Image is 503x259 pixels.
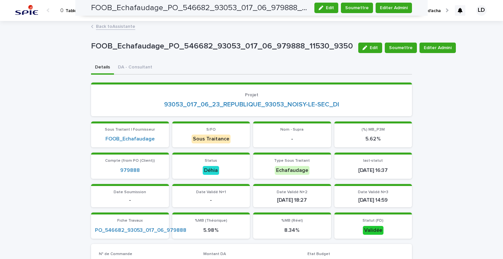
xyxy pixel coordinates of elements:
span: Fiche Travaux [117,219,143,223]
span: Etat Budget [307,252,330,256]
div: Validée [363,226,383,235]
button: Editer Admini [419,43,456,53]
div: Déhia [203,166,219,175]
span: Nom - Supra [280,128,304,132]
div: LD [476,5,487,16]
span: S/FO [206,128,216,132]
span: Date Soumission [114,190,146,194]
span: last-statut [363,159,383,163]
p: [DATE] 16:37 [338,167,408,174]
span: Editer Admini [424,45,452,51]
a: 979888 [120,167,140,174]
a: Back toAssistante [96,22,135,30]
p: - [176,197,246,203]
span: Status [205,159,217,163]
div: Echafaudage [275,166,309,175]
p: - [257,136,327,142]
span: %MB (Réel) [281,219,303,223]
p: 5.62 % [338,136,408,142]
p: FOOB_Echafaudage_PO_546682_93053_017_06_979888_11530_9350 [91,42,353,51]
span: %MB (Théorique) [195,219,227,223]
span: Statut (FD) [363,219,383,223]
span: Type Sous Traitant [274,159,310,163]
a: FOOB_Echafaudage [105,136,155,142]
span: Projet [245,93,258,97]
button: DA - Consultant [114,61,156,75]
button: Details [91,61,114,75]
span: Date Validé N+2 [277,190,307,194]
span: N° de Commande [99,252,132,256]
span: Montant DA [203,252,226,256]
p: 8.34 % [257,227,327,233]
span: Sous Traitant | Fournisseur [105,128,155,132]
p: [DATE] 14:59 [338,197,408,203]
button: Soumettre [385,43,417,53]
div: Sous Traitance [192,135,231,143]
img: svstPd6MQfCT1uX1QGkG [13,4,40,17]
a: 93053_017_06_23_REPUBLIQUE_93053_NOISY-LE-SEC_DI [164,101,339,108]
span: Edit [370,46,378,50]
span: Compte (from PO (Client)) [105,159,155,163]
p: [DATE] 18:27 [257,197,327,203]
span: Date Validé N+1 [196,190,226,194]
span: Date Validé N+3 [358,190,388,194]
a: PO_546682_93053_017_06_979888 [95,227,186,233]
p: - [95,197,165,203]
button: Edit [358,43,382,53]
span: Soumettre [389,45,413,51]
p: 5.98 % [176,227,246,233]
span: (%) MB_P3M [362,128,385,132]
